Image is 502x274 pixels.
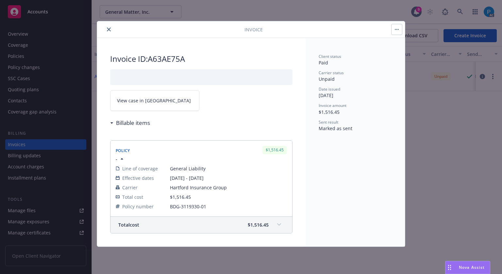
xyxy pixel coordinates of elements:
[116,148,130,153] span: Policy
[122,184,138,191] span: Carrier
[319,54,341,59] span: Client status
[170,184,287,191] span: Hartford Insurance Group
[319,92,333,98] span: [DATE]
[459,265,485,270] span: Nova Assist
[319,103,346,108] span: Invoice amount
[170,165,287,172] span: General Liability
[319,70,344,76] span: Carrier status
[122,203,154,210] span: Policy number
[116,156,117,163] span: -
[319,60,328,66] span: Paid
[319,125,352,131] span: Marked as sent
[110,119,150,127] div: Billable items
[244,26,263,33] span: Invoice
[118,221,139,228] span: Total cost
[116,119,150,127] h3: Billable items
[262,146,287,154] div: $1,516.45
[319,109,340,115] span: $1,516.45
[170,203,287,210] span: BDG-3119330-01
[319,76,335,82] span: Unpaid
[319,86,340,92] span: Date issued
[110,54,293,64] h2: Invoice ID: A63AE75A
[445,261,454,274] div: Drag to move
[248,221,269,228] span: $1,516.45
[105,26,113,33] button: close
[122,165,158,172] span: Line of coverage
[110,217,292,233] div: Totalcost$1,516.45
[445,261,490,274] button: Nova Assist
[117,97,191,104] span: View case in [GEOGRAPHIC_DATA]
[170,194,191,200] span: $1,516.45
[122,175,154,181] span: Effective dates
[122,194,143,200] span: Total cost
[110,90,199,111] a: View case in [GEOGRAPHIC_DATA]
[170,175,287,181] span: [DATE] - [DATE]
[116,156,125,163] button: -
[319,119,338,125] span: Sent result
